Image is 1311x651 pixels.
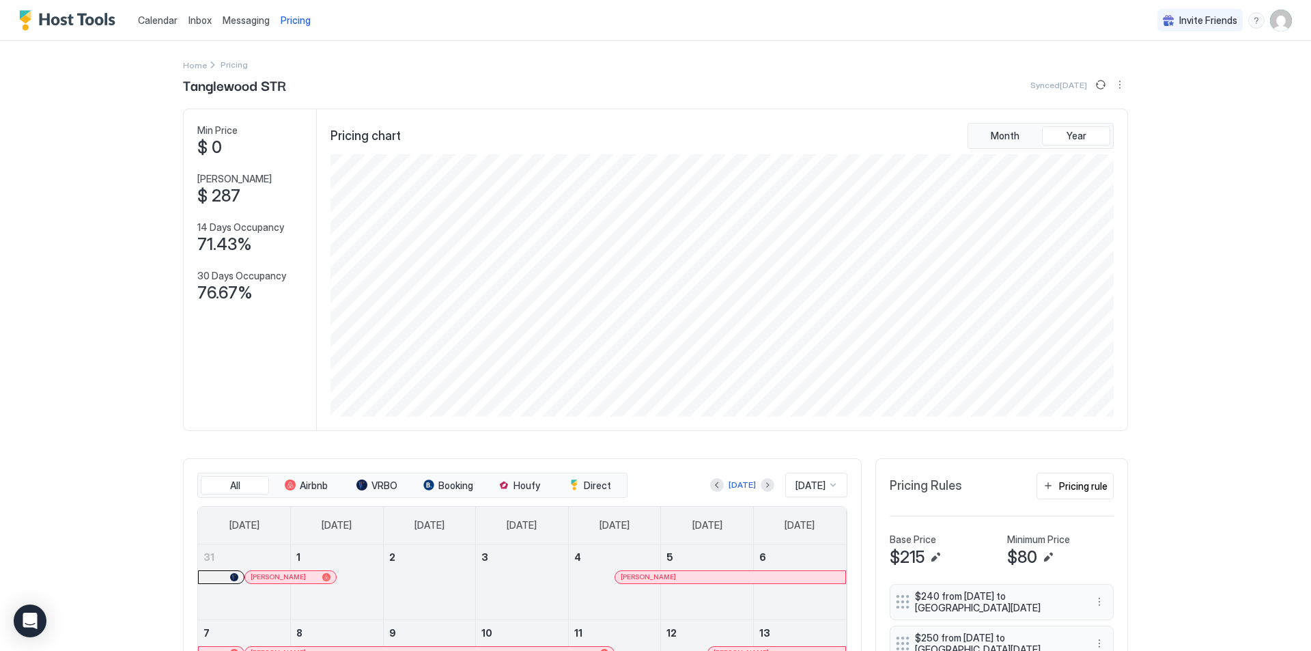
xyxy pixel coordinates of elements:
[1092,77,1109,93] button: Sync prices
[927,549,944,566] button: Edit
[1007,534,1070,546] span: Minimum Price
[291,544,384,620] td: September 1, 2025
[1040,549,1056,566] button: Edit
[183,57,207,72] a: Home
[197,124,238,137] span: Min Price
[991,130,1019,142] span: Month
[389,627,396,639] span: 9
[296,627,302,639] span: 8
[729,479,756,491] div: [DATE]
[223,14,270,26] span: Messaging
[183,74,286,95] span: Tanglewood STR
[197,186,240,206] span: $ 287
[1059,479,1108,493] div: Pricing rule
[890,584,1114,620] div: $240 from [DATE] to [GEOGRAPHIC_DATA][DATE] menu
[229,519,259,531] span: [DATE]
[485,476,553,495] button: Houfy
[384,620,476,646] a: September 9, 2025
[1179,14,1237,27] span: Invite Friends
[308,507,365,544] a: Monday
[971,126,1039,146] button: Month
[183,57,207,72] div: Breadcrumb
[679,507,736,544] a: Friday
[915,590,1077,614] span: $240 from [DATE] to [GEOGRAPHIC_DATA][DATE]
[330,128,401,144] span: Pricing chart
[188,14,212,26] span: Inbox
[513,480,540,492] span: Houfy
[198,544,291,620] td: August 31, 2025
[692,519,722,531] span: [DATE]
[666,627,677,639] span: 12
[300,480,328,492] span: Airbnb
[476,620,568,646] a: September 10, 2025
[710,478,724,492] button: Previous month
[1248,12,1265,29] div: menu
[216,507,273,544] a: Sunday
[389,551,395,563] span: 2
[197,234,252,255] span: 71.43%
[197,283,253,303] span: 76.67%
[556,476,624,495] button: Direct
[759,551,766,563] span: 6
[481,551,488,563] span: 3
[661,620,753,646] a: September 12, 2025
[785,519,815,531] span: [DATE]
[197,270,286,282] span: 30 Days Occupancy
[507,519,537,531] span: [DATE]
[1091,594,1108,610] div: menu
[771,507,828,544] a: Saturday
[414,519,445,531] span: [DATE]
[754,544,846,570] a: September 6, 2025
[221,59,248,70] span: Breadcrumb
[19,10,122,31] div: Host Tools Logo
[1112,77,1128,93] button: More options
[476,544,569,620] td: September 3, 2025
[476,544,568,570] a: September 3, 2025
[753,544,846,620] td: September 6, 2025
[198,620,290,646] a: September 7, 2025
[291,544,383,570] a: September 1, 2025
[203,627,210,639] span: 7
[481,627,492,639] span: 10
[183,60,207,70] span: Home
[890,534,936,546] span: Base Price
[666,551,673,563] span: 5
[198,544,290,570] a: August 31, 2025
[281,14,311,27] span: Pricing
[272,476,340,495] button: Airbnb
[574,551,581,563] span: 4
[968,123,1114,149] div: tab-group
[251,572,330,581] div: [PERSON_NAME]
[1067,130,1086,142] span: Year
[727,477,758,493] button: [DATE]
[1270,10,1292,31] div: User profile
[230,480,240,492] span: All
[600,519,630,531] span: [DATE]
[201,476,269,495] button: All
[203,551,214,563] span: 31
[251,572,306,581] span: [PERSON_NAME]
[383,544,476,620] td: September 2, 2025
[754,620,846,646] a: September 13, 2025
[569,620,661,646] a: September 11, 2025
[759,627,770,639] span: 13
[1030,80,1087,90] span: Synced [DATE]
[890,478,962,494] span: Pricing Rules
[795,480,826,492] span: [DATE]
[197,137,222,158] span: $ 0
[371,480,397,492] span: VRBO
[1007,547,1037,568] span: $80
[188,13,212,27] a: Inbox
[568,544,661,620] td: September 4, 2025
[138,14,178,26] span: Calendar
[493,507,550,544] a: Wednesday
[890,547,925,568] span: $215
[322,519,352,531] span: [DATE]
[384,544,476,570] a: September 2, 2025
[661,544,753,570] a: September 5, 2025
[621,572,676,581] span: [PERSON_NAME]
[138,13,178,27] a: Calendar
[584,480,611,492] span: Direct
[574,627,582,639] span: 11
[343,476,411,495] button: VRBO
